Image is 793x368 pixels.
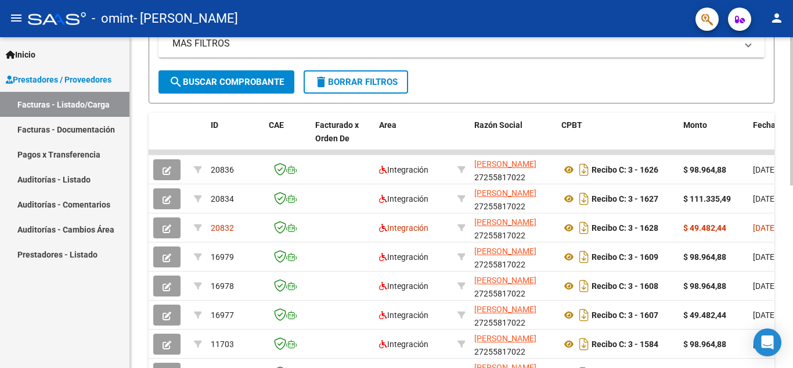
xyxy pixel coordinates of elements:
[474,245,552,269] div: 27255817022
[211,281,234,291] span: 16978
[576,277,592,295] i: Descargar documento
[206,113,264,164] datatable-header-cell: ID
[374,113,453,164] datatable-header-cell: Area
[304,70,408,94] button: Borrar Filtros
[770,11,784,25] mat-icon: person
[379,252,428,262] span: Integración
[474,120,522,130] span: Razón Social
[592,310,658,320] strong: Recibo C: 3 - 1607
[379,310,428,320] span: Integración
[753,281,777,291] span: [DATE]
[753,194,777,203] span: [DATE]
[474,276,536,285] span: [PERSON_NAME]
[683,223,726,233] strong: $ 49.482,44
[6,48,35,61] span: Inicio
[158,70,294,94] button: Buscar Comprobante
[474,334,536,343] span: [PERSON_NAME]
[311,113,374,164] datatable-header-cell: Facturado x Orden De
[753,165,777,174] span: [DATE]
[592,340,658,349] strong: Recibo C: 3 - 1584
[576,160,592,179] i: Descargar documento
[470,113,557,164] datatable-header-cell: Razón Social
[683,252,726,262] strong: $ 98.964,88
[576,306,592,324] i: Descargar documento
[6,73,111,86] span: Prestadores / Proveedores
[315,120,359,143] span: Facturado x Orden De
[576,190,592,208] i: Descargar documento
[169,75,183,89] mat-icon: search
[576,248,592,266] i: Descargar documento
[92,6,134,31] span: - omint
[172,37,737,50] mat-panel-title: MAS FILTROS
[474,188,536,198] span: [PERSON_NAME]
[592,165,658,174] strong: Recibo C: 3 - 1626
[211,252,234,262] span: 16979
[379,281,428,291] span: Integración
[379,223,428,233] span: Integración
[474,216,552,240] div: 27255817022
[753,252,777,262] span: [DATE]
[158,30,765,58] mat-expansion-panel-header: MAS FILTROS
[683,165,726,174] strong: $ 98.964,88
[592,194,658,203] strong: Recibo C: 3 - 1627
[592,223,658,233] strong: Recibo C: 3 - 1628
[753,310,777,320] span: [DATE]
[379,120,396,130] span: Area
[753,340,777,349] span: [DATE]
[474,246,536,256] span: [PERSON_NAME]
[134,6,238,31] span: - [PERSON_NAME]
[264,113,311,164] datatable-header-cell: CAE
[211,165,234,174] span: 20836
[592,281,658,291] strong: Recibo C: 3 - 1608
[576,335,592,353] i: Descargar documento
[592,252,658,262] strong: Recibo C: 3 - 1609
[269,120,284,130] span: CAE
[211,120,218,130] span: ID
[314,77,398,87] span: Borrar Filtros
[683,194,731,203] strong: $ 111.335,49
[9,11,23,25] mat-icon: menu
[379,165,428,174] span: Integración
[576,219,592,237] i: Descargar documento
[683,120,707,130] span: Monto
[561,120,582,130] span: CPBT
[683,281,726,291] strong: $ 98.964,88
[679,113,748,164] datatable-header-cell: Monto
[753,223,777,233] span: [DATE]
[169,77,284,87] span: Buscar Comprobante
[683,340,726,349] strong: $ 98.964,88
[474,159,536,169] span: [PERSON_NAME]
[474,305,536,314] span: [PERSON_NAME]
[754,328,781,356] div: Open Intercom Messenger
[474,217,536,227] span: [PERSON_NAME]
[557,113,679,164] datatable-header-cell: CPBT
[211,340,234,349] span: 11703
[211,194,234,203] span: 20834
[474,274,552,298] div: 27255817022
[474,158,552,182] div: 27255817022
[211,223,234,233] span: 20832
[474,303,552,327] div: 27255817022
[314,75,328,89] mat-icon: delete
[474,187,552,211] div: 27255817022
[211,310,234,320] span: 16977
[683,310,726,320] strong: $ 49.482,44
[379,340,428,349] span: Integración
[474,332,552,356] div: 27255817022
[379,194,428,203] span: Integración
